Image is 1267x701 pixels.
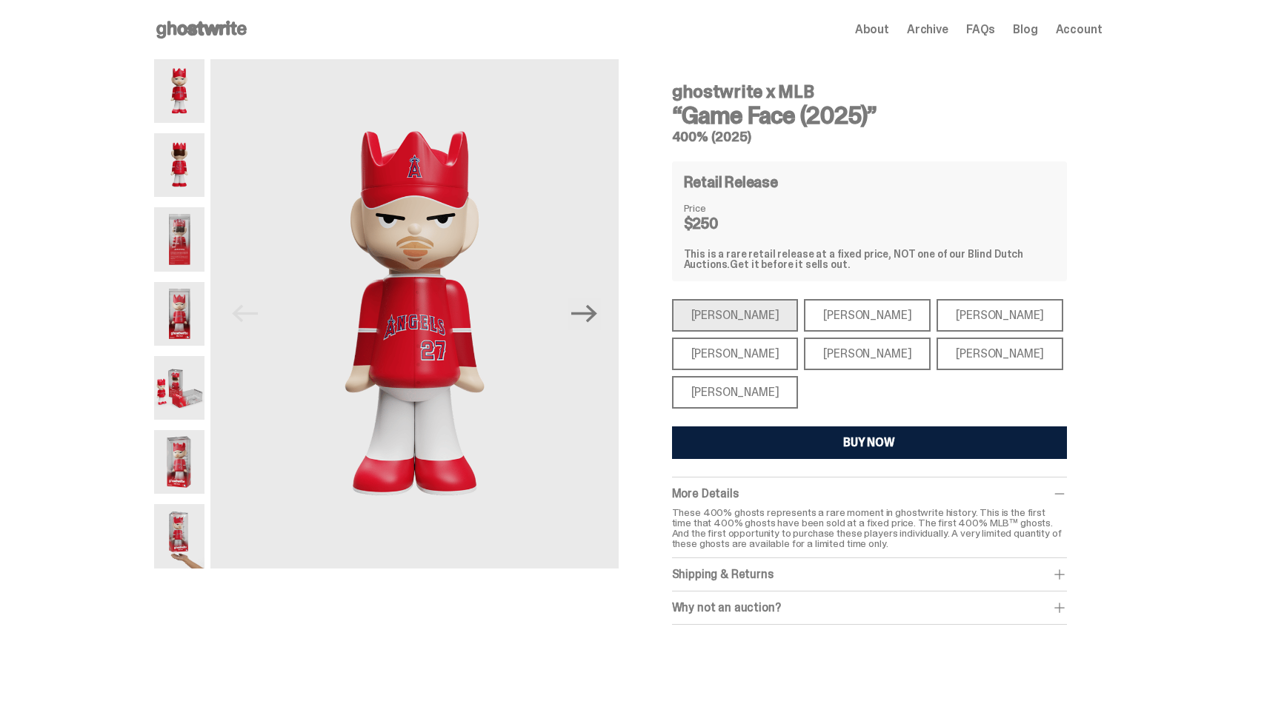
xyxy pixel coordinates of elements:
[672,567,1067,582] div: Shipping & Returns
[154,282,205,346] img: 03-ghostwrite-mlb-game-face-hero-trout-01.png
[672,104,1067,127] h3: “Game Face (2025)”
[672,376,799,409] div: [PERSON_NAME]
[966,24,995,36] a: FAQs
[210,59,618,568] img: 01-ghostwrite-mlb-game-face-hero-trout-front.png
[672,130,1067,144] h5: 400% (2025)
[1056,24,1103,36] a: Account
[684,203,758,213] dt: Price
[1013,24,1037,36] a: Blog
[672,83,1067,101] h4: ghostwrite x MLB
[154,430,205,494] img: 05-ghostwrite-mlb-game-face-hero-trout-03.png
[154,207,205,271] img: 04-ghostwrite-mlb-game-face-hero-trout-02.png
[804,338,931,370] div: [PERSON_NAME]
[154,133,205,197] img: 02-ghostwrite-mlb-game-face-hero-trout-back.png
[855,24,889,36] a: About
[154,356,205,420] img: 06-ghostwrite-mlb-game-face-hero-trout-04.png
[907,24,948,36] a: Archive
[937,338,1063,370] div: [PERSON_NAME]
[672,600,1067,615] div: Why not an auction?
[684,216,758,231] dd: $250
[154,59,205,123] img: 01-ghostwrite-mlb-game-face-hero-trout-front.png
[672,299,799,332] div: [PERSON_NAME]
[672,486,739,501] span: More Details
[672,338,799,370] div: [PERSON_NAME]
[937,299,1063,332] div: [PERSON_NAME]
[568,298,601,330] button: Next
[843,437,895,449] div: BUY NOW
[154,504,205,568] img: MLB400ScaleImage.2411-ezgif.com-optipng.png
[804,299,931,332] div: [PERSON_NAME]
[730,258,850,271] span: Get it before it sells out.
[672,426,1067,459] button: BUY NOW
[684,175,778,189] h4: Retail Release
[684,249,1055,269] div: This is a rare retail release at a fixed price, NOT one of our Blind Dutch Auctions.
[672,507,1067,549] p: These 400% ghosts represents a rare moment in ghostwrite history. This is the first time that 400...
